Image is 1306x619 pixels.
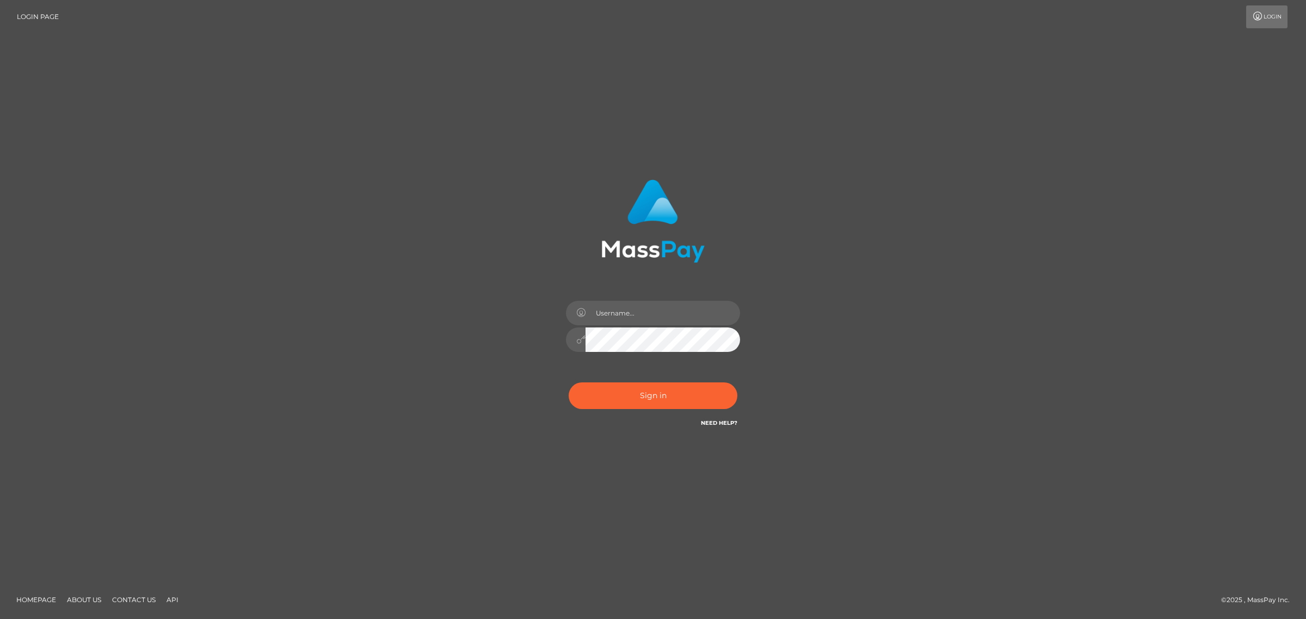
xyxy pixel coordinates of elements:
img: MassPay Login [601,179,705,263]
a: Login Page [17,5,59,28]
a: API [162,591,183,608]
a: Need Help? [701,419,737,426]
a: Login [1246,5,1287,28]
a: About Us [63,591,106,608]
a: Homepage [12,591,60,608]
div: © 2025 , MassPay Inc. [1221,594,1298,606]
button: Sign in [569,382,737,409]
a: Contact Us [108,591,160,608]
input: Username... [586,301,740,325]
